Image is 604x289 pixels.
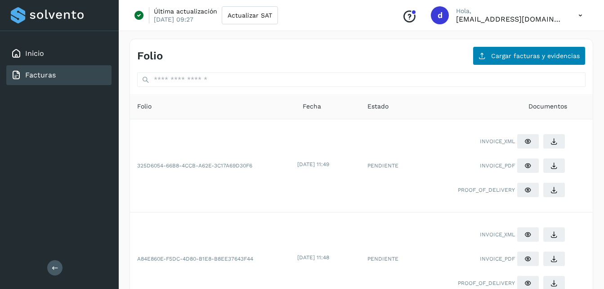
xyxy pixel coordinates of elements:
[528,102,567,111] span: Documentos
[473,46,586,65] button: Cargar facturas y evidencias
[480,162,515,170] span: INVOICE_PDF
[154,7,217,15] p: Última actualización
[456,7,564,15] p: Hola,
[360,119,418,212] td: PENDIENTE
[458,279,515,287] span: PROOF_OF_DELIVERY
[228,12,272,18] span: Actualizar SAT
[6,65,112,85] div: Facturas
[480,255,515,263] span: INVOICE_PDF
[137,50,163,63] h4: Folio
[137,102,152,111] span: Folio
[297,253,358,262] div: [DATE] 11:48
[458,186,515,194] span: PROOF_OF_DELIVERY
[480,137,515,145] span: INVOICE_XML
[367,102,389,111] span: Estado
[130,119,295,212] td: 325D6054-66B8-4CCB-A62E-3C17A69D30F6
[456,15,564,23] p: direccion@temmsa.com.mx
[297,160,358,168] div: [DATE] 11:49
[491,53,580,59] span: Cargar facturas y evidencias
[303,102,321,111] span: Fecha
[25,49,44,58] a: Inicio
[222,6,278,24] button: Actualizar SAT
[25,71,56,79] a: Facturas
[154,15,193,23] p: [DATE] 09:27
[480,230,515,239] span: INVOICE_XML
[6,44,112,63] div: Inicio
